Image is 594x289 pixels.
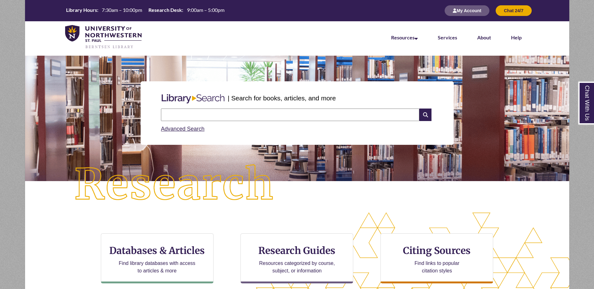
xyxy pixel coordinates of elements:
a: Resources [391,34,418,40]
table: Hours Today [64,7,227,14]
p: Find library databases with access to articles & more [116,260,198,275]
a: Advanced Search [161,126,204,132]
a: Databases & Articles Find library databases with access to articles & more [101,233,214,283]
a: About [477,34,491,40]
a: Hours Today [64,7,227,15]
a: Citing Sources Find links to popular citation styles [380,233,493,283]
i: Search [419,109,431,121]
span: 9:00am – 5:00pm [187,7,225,13]
h3: Databases & Articles [106,245,208,256]
h3: Citing Sources [399,245,475,256]
img: Research [52,142,297,227]
a: Chat 24/7 [496,8,531,13]
p: Find links to popular citation styles [406,260,467,275]
a: Research Guides Resources categorized by course, subject, or information [240,233,353,283]
a: Help [511,34,522,40]
th: Research Desk: [146,7,184,13]
h3: Research Guides [246,245,348,256]
button: Chat 24/7 [496,5,531,16]
p: | Search for books, articles, and more [228,93,336,103]
button: My Account [445,5,489,16]
span: 7:30am – 10:00pm [102,7,142,13]
img: UNWSP Library Logo [65,25,142,49]
img: Libary Search [158,92,228,106]
a: My Account [445,8,489,13]
th: Library Hours: [64,7,99,13]
a: Services [438,34,457,40]
p: Resources categorized by course, subject, or information [256,260,338,275]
